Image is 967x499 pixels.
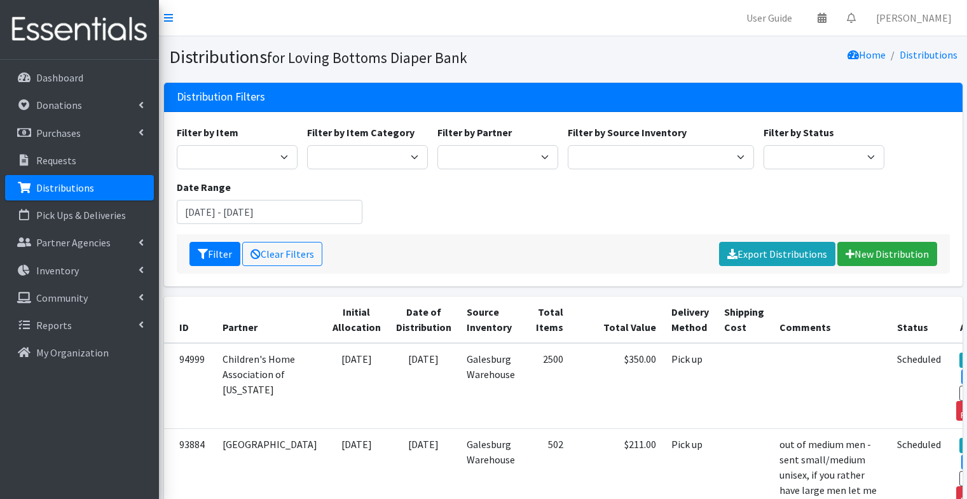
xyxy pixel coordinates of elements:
a: Distributions [5,175,154,200]
th: Total Value [571,297,664,343]
th: Status [889,297,949,343]
label: Filter by Status [764,125,834,140]
th: Delivery Method [664,297,717,343]
a: Home [847,48,886,61]
a: Requests [5,148,154,173]
th: Source Inventory [459,297,523,343]
a: Clear Filters [242,242,322,266]
th: Date of Distribution [388,297,459,343]
a: Dashboard [5,65,154,90]
p: Partner Agencies [36,236,111,249]
p: Reports [36,319,72,332]
a: Reports [5,313,154,338]
p: Purchases [36,127,81,139]
th: Partner [215,297,325,343]
p: Community [36,292,88,304]
a: Inventory [5,258,154,283]
a: Export Distributions [719,242,835,266]
th: Initial Allocation [325,297,388,343]
label: Filter by Partner [437,125,512,140]
td: Pick up [664,343,717,429]
h3: Distribution Filters [177,90,265,104]
th: Comments [772,297,889,343]
p: Inventory [36,264,79,277]
a: Distributions [900,48,957,61]
td: Scheduled [889,343,949,429]
a: My Organization [5,340,154,365]
td: 94999 [164,343,215,429]
label: Filter by Source Inventory [568,125,687,140]
p: My Organization [36,346,109,359]
td: [DATE] [388,343,459,429]
h1: Distributions [169,46,559,68]
td: Children's Home Association of [US_STATE] [215,343,325,429]
input: January 1, 2011 - December 31, 2011 [177,200,363,224]
a: [PERSON_NAME] [866,5,962,31]
th: ID [164,297,215,343]
a: Donations [5,92,154,118]
a: Community [5,285,154,311]
button: Filter [189,242,240,266]
p: Donations [36,99,82,111]
p: Pick Ups & Deliveries [36,209,126,221]
th: Total Items [523,297,571,343]
td: [DATE] [325,343,388,429]
a: Partner Agencies [5,230,154,255]
p: Dashboard [36,71,83,84]
img: HumanEssentials [5,8,154,51]
label: Filter by Item Category [307,125,415,140]
a: Purchases [5,120,154,146]
small: for Loving Bottoms Diaper Bank [267,48,467,67]
a: New Distribution [837,242,937,266]
th: Shipping Cost [717,297,772,343]
td: $350.00 [571,343,664,429]
td: 2500 [523,343,571,429]
p: Requests [36,154,76,167]
p: Distributions [36,181,94,194]
a: User Guide [736,5,802,31]
a: Pick Ups & Deliveries [5,202,154,228]
td: Galesburg Warehouse [459,343,523,429]
label: Date Range [177,179,231,195]
label: Filter by Item [177,125,238,140]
